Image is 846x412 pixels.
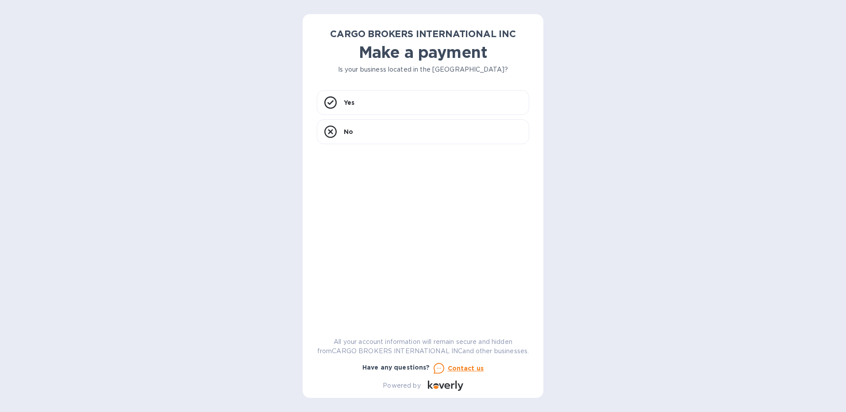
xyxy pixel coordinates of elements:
p: Is your business located in the [GEOGRAPHIC_DATA]? [317,65,529,74]
p: No [344,127,353,136]
p: Yes [344,98,354,107]
p: Powered by [383,381,420,390]
h1: Make a payment [317,43,529,61]
u: Contact us [448,365,484,372]
b: Have any questions? [362,364,430,371]
b: CARGO BROKERS INTERNATIONAL INC [330,28,516,39]
p: All your account information will remain secure and hidden from CARGO BROKERS INTERNATIONAL INC a... [317,337,529,356]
